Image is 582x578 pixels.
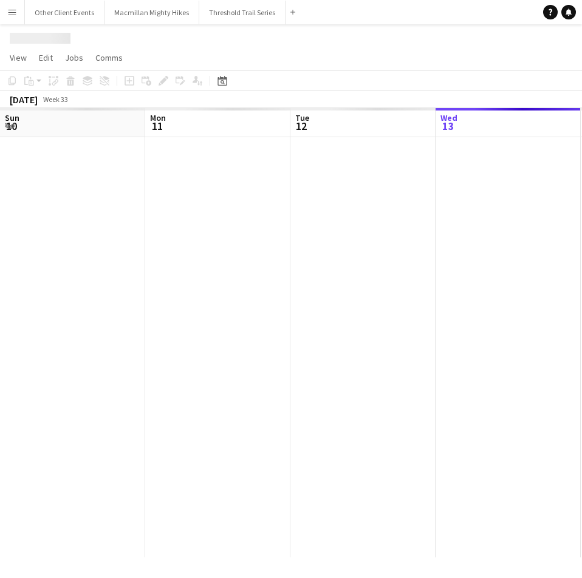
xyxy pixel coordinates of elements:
span: Tue [295,112,309,123]
span: 10 [3,119,19,133]
span: Wed [440,112,457,123]
a: View [5,50,32,66]
span: 12 [293,119,309,133]
button: Threshold Trail Series [199,1,286,24]
span: Week 33 [40,95,70,104]
span: Edit [39,52,53,63]
span: Jobs [65,52,83,63]
a: Jobs [60,50,88,66]
a: Edit [34,50,58,66]
button: Other Client Events [25,1,104,24]
span: Sun [5,112,19,123]
button: Macmillan Mighty Hikes [104,1,199,24]
a: Comms [91,50,128,66]
span: 11 [148,119,166,133]
span: Comms [95,52,123,63]
span: View [10,52,27,63]
div: [DATE] [10,93,38,106]
span: Mon [150,112,166,123]
span: 13 [439,119,457,133]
